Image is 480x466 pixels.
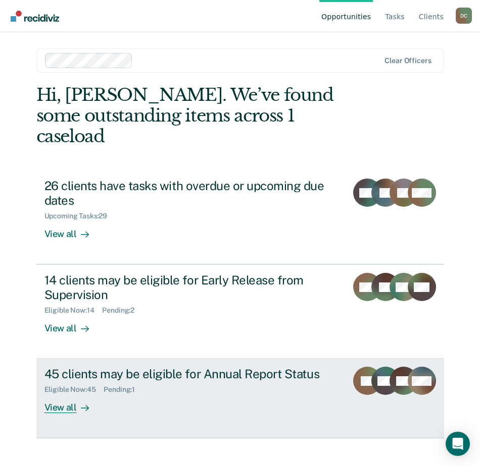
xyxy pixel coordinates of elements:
[44,179,339,208] div: 26 clients have tasks with overdue or upcoming due dates
[44,220,101,240] div: View all
[44,212,116,220] div: Upcoming Tasks : 29
[456,8,472,24] div: D C
[36,85,363,146] div: Hi, [PERSON_NAME]. We’ve found some outstanding items across 1 caseload
[44,394,101,414] div: View all
[44,315,101,334] div: View all
[11,11,59,22] img: Recidiviz
[36,264,444,359] a: 14 clients may be eligible for Early Release from SupervisionEligible Now:14Pending:2View all
[385,56,431,65] div: Clear officers
[44,367,339,381] div: 45 clients may be eligible for Annual Report Status
[36,170,444,264] a: 26 clients have tasks with overdue or upcoming due datesUpcoming Tasks:29View all
[44,385,104,394] div: Eligible Now : 45
[44,273,339,302] div: 14 clients may be eligible for Early Release from Supervision
[36,359,444,438] a: 45 clients may be eligible for Annual Report StatusEligible Now:45Pending:1View all
[102,306,142,315] div: Pending : 2
[446,432,470,456] div: Open Intercom Messenger
[456,8,472,24] button: Profile dropdown button
[104,385,143,394] div: Pending : 1
[44,306,103,315] div: Eligible Now : 14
